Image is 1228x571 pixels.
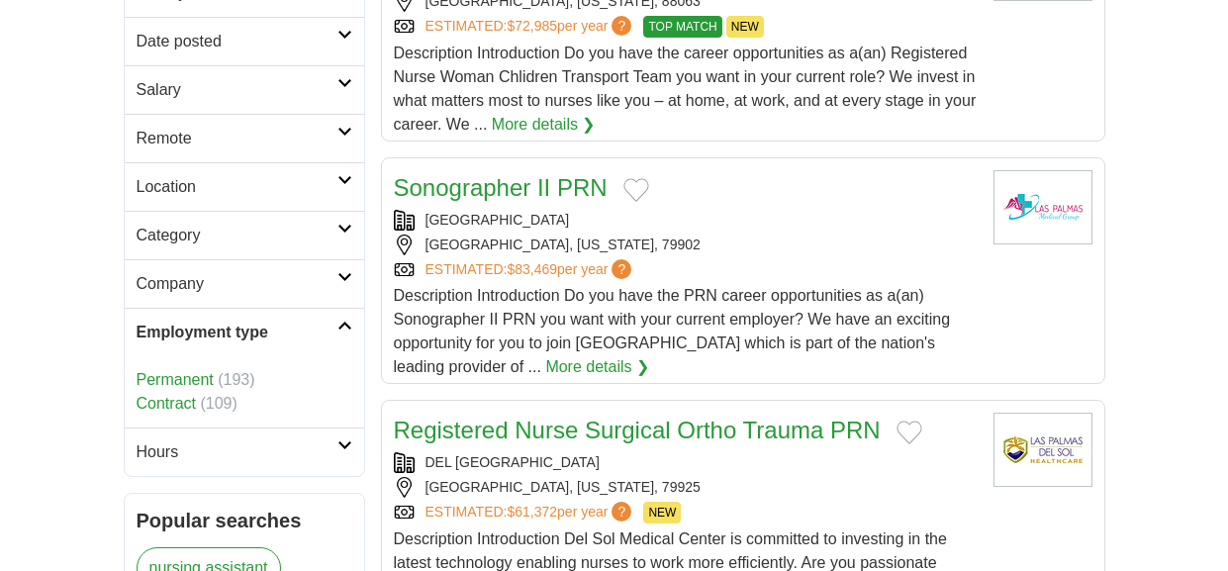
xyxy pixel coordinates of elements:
[492,113,596,137] a: More details ❯
[993,413,1092,487] img: Del Sol Medical Center logo
[394,174,608,201] a: Sonographer II PRN
[643,16,721,38] span: TOP MATCH
[394,45,977,133] span: Description Introduction Do you have the career opportunities as a(an) Registered Nurse Woman Chl...
[125,162,364,211] a: Location
[218,371,254,388] span: (193)
[125,17,364,65] a: Date posted
[507,261,557,277] span: $83,469
[137,272,337,296] h2: Company
[137,371,214,388] a: Permanent
[425,16,636,38] a: ESTIMATED:$72,985per year?
[612,16,631,36] span: ?
[200,395,236,412] span: (109)
[125,211,364,259] a: Category
[612,259,631,279] span: ?
[137,321,337,344] h2: Employment type
[137,224,337,247] h2: Category
[612,502,631,522] span: ?
[137,395,196,412] a: Contract
[897,421,922,444] button: Add to favorite jobs
[125,428,364,476] a: Hours
[137,175,337,199] h2: Location
[545,355,649,379] a: More details ❯
[993,170,1092,244] img: Las Palmas Medical Center logo
[137,30,337,53] h2: Date posted
[394,235,978,255] div: [GEOGRAPHIC_DATA], [US_STATE], 79902
[125,308,364,356] a: Employment type
[425,502,636,523] a: ESTIMATED:$61,372per year?
[623,178,649,202] button: Add to favorite jobs
[643,502,681,523] span: NEW
[507,504,557,520] span: $61,372
[726,16,764,38] span: NEW
[425,259,636,280] a: ESTIMATED:$83,469per year?
[137,506,352,535] h2: Popular searches
[425,454,600,470] a: DEL [GEOGRAPHIC_DATA]
[425,212,570,228] a: [GEOGRAPHIC_DATA]
[137,127,337,150] h2: Remote
[125,65,364,114] a: Salary
[394,417,881,443] a: Registered Nurse Surgical Ortho Trauma PRN
[125,114,364,162] a: Remote
[137,78,337,102] h2: Salary
[137,440,337,464] h2: Hours
[507,18,557,34] span: $72,985
[394,477,978,498] div: [GEOGRAPHIC_DATA], [US_STATE], 79925
[394,287,951,375] span: Description Introduction Do you have the PRN career opportunities as a(an) Sonographer II PRN you...
[125,259,364,308] a: Company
